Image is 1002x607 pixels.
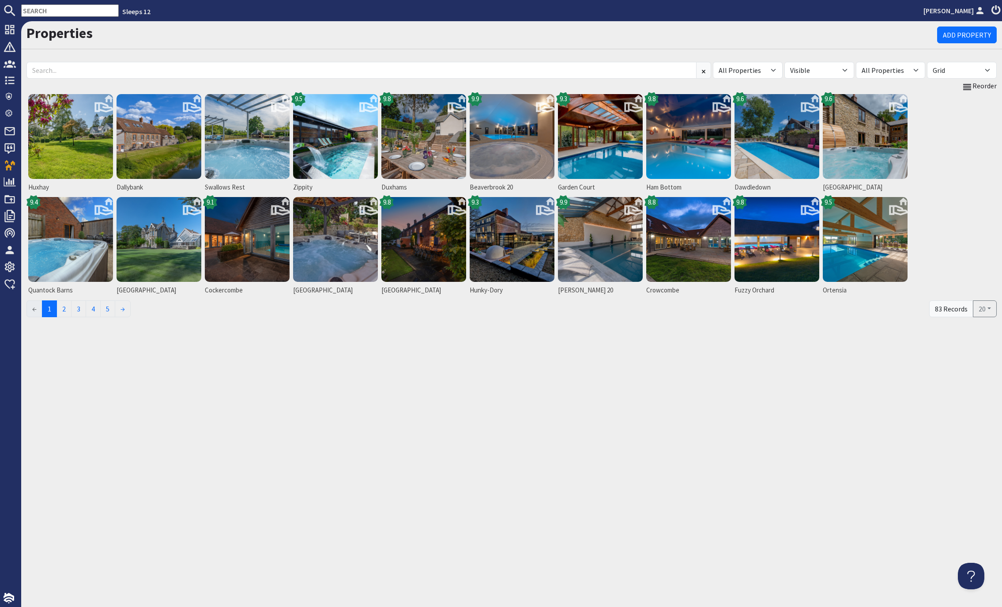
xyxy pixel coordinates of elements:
[648,94,655,104] span: 9.8
[295,94,302,104] span: 9.5
[26,62,697,79] input: Search...
[646,197,731,282] img: Crowcombe's icon
[471,94,479,104] span: 9.9
[468,92,556,196] a: Beaverbrook 209.9
[470,197,554,282] img: Hunky-Dory's icon
[291,92,380,196] a: Zippity9.5
[205,182,290,193] span: Swallows Rest
[380,92,468,196] a: Duxhams9.8
[115,92,203,196] a: Dallybank
[383,94,391,104] span: 9.8
[962,80,997,92] a: Reorder
[26,92,115,196] a: Huxhay
[205,197,290,282] img: Cockercombe's icon
[291,195,380,299] a: [GEOGRAPHIC_DATA]
[556,92,644,196] a: Garden Court9.3
[823,285,908,296] span: Ortensia
[733,195,821,299] a: Fuzzy Orchard9.8
[823,197,908,282] img: Ortensia's icon
[4,593,14,603] img: staytech_i_w-64f4e8e9ee0a9c174fd5317b4b171b261742d2d393467e5bdba4413f4f884c10.svg
[28,285,113,296] span: Quantock Barns
[736,197,744,208] span: 9.8
[381,182,466,193] span: Duxhams
[26,195,115,299] a: Quantock Barns9.4
[823,182,908,193] span: [GEOGRAPHIC_DATA]
[646,94,731,179] img: Ham Bottom's icon
[973,300,997,317] button: 20
[470,182,554,193] span: Beaverbrook 20
[207,197,214,208] span: 9.1
[735,285,819,296] span: Fuzzy Orchard
[117,285,201,296] span: [GEOGRAPHIC_DATA]
[646,182,731,193] span: Ham Bottom
[735,197,819,282] img: Fuzzy Orchard's icon
[115,300,131,317] a: →
[205,94,290,179] img: Swallows Rest's icon
[923,5,986,16] a: [PERSON_NAME]
[293,182,378,193] span: Zippity
[560,197,567,208] span: 9.9
[100,300,115,317] a: 5
[471,197,479,208] span: 9.3
[205,285,290,296] span: Cockercombe
[929,300,973,317] div: 83 Records
[57,300,72,317] a: 2
[937,27,997,43] a: Add Property
[821,195,909,299] a: Ortensia9.5
[71,300,86,317] a: 3
[293,285,378,296] span: [GEOGRAPHIC_DATA]
[381,94,466,179] img: Duxhams's icon
[203,195,291,299] a: Cockercombe9.1
[115,195,203,299] a: [GEOGRAPHIC_DATA]
[558,94,643,179] img: Garden Court's icon
[28,182,113,193] span: Huxhay
[825,94,832,104] span: 9.6
[30,197,38,208] span: 9.4
[381,197,466,282] img: Riverside's icon
[86,300,101,317] a: 4
[468,195,556,299] a: Hunky-Dory9.3
[646,285,731,296] span: Crowcombe
[558,182,643,193] span: Garden Court
[203,92,291,196] a: Swallows Rest
[821,92,909,196] a: [GEOGRAPHIC_DATA]9.6
[470,285,554,296] span: Hunky-Dory
[21,4,119,17] input: SEARCH
[556,195,644,299] a: [PERSON_NAME] 209.9
[26,24,93,42] a: Properties
[383,197,391,208] span: 9.8
[117,182,201,193] span: Dallybank
[825,197,832,208] span: 9.5
[560,94,567,104] span: 9.3
[28,197,113,282] img: Quantock Barns's icon
[28,94,113,179] img: Huxhay's icon
[293,197,378,282] img: Lively Lodge's icon
[381,285,466,296] span: [GEOGRAPHIC_DATA]
[293,94,378,179] img: Zippity's icon
[470,94,554,179] img: Beaverbrook 20's icon
[735,94,819,179] img: Dawdledown's icon
[117,94,201,179] img: Dallybank's icon
[733,92,821,196] a: Dawdledown9.6
[823,94,908,179] img: Otterhead House's icon
[644,92,733,196] a: Ham Bottom9.8
[122,7,151,16] a: Sleeps 12
[380,195,468,299] a: [GEOGRAPHIC_DATA]9.8
[736,94,744,104] span: 9.6
[958,563,984,589] iframe: Toggle Customer Support
[735,182,819,193] span: Dawdledown
[558,285,643,296] span: [PERSON_NAME] 20
[42,300,57,317] span: 1
[644,195,733,299] a: Crowcombe8.8
[117,197,201,282] img: Cowslip Manor's icon
[558,197,643,282] img: Churchill 20's icon
[648,197,655,208] span: 8.8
